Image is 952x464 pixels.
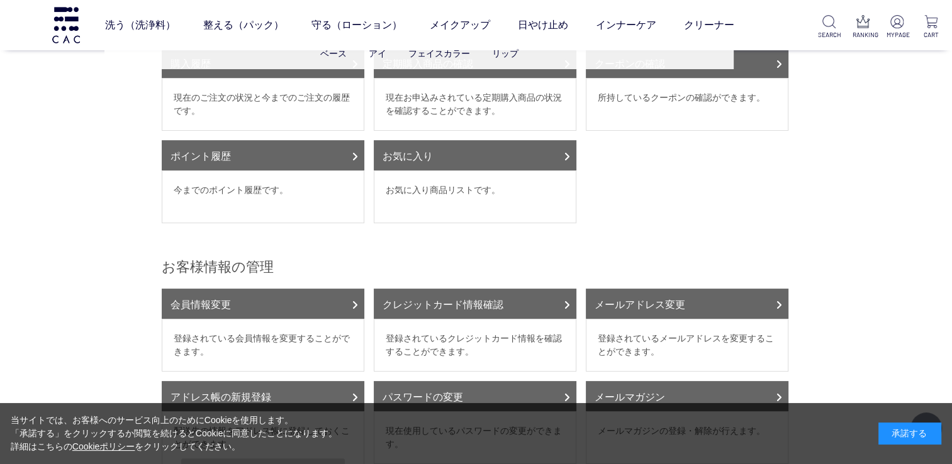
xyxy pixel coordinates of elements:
dd: 登録されている会員情報を変更することができます。 [162,319,364,372]
dd: 所持しているクーポンの確認ができます。 [586,78,788,131]
a: 整える（パック） [203,8,283,43]
a: CART [920,15,942,40]
a: RANKING [852,15,874,40]
p: MYPAGE [886,30,908,40]
a: アドレス帳の新規登録 [162,381,364,411]
a: インナーケア [595,8,656,43]
img: logo [50,7,82,43]
a: 会員情報変更 [162,289,364,319]
a: クレジットカード情報確認 [374,289,576,319]
a: メールアドレス変更 [586,289,788,319]
div: 承諾する [878,423,941,445]
a: 守る（ローション） [311,8,401,43]
a: ポイント履歴 [162,140,364,170]
dd: 登録されているクレジットカード情報を確認することができます。 [374,319,576,372]
dd: 現在お申込みされている定期購入商品の状況を確認することができます。 [374,78,576,131]
p: SEARCH [818,30,840,40]
a: 日やけ止め [517,8,568,43]
a: ベース [320,48,347,58]
div: 当サイトでは、お客様へのサービス向上のためにCookieを使用します。 「承諾する」をクリックするか閲覧を続けるとCookieに同意したことになります。 詳細はこちらの をクリックしてください。 [11,414,338,453]
dd: 今までのポイント履歴です。 [162,170,364,223]
a: メールマガジン [586,381,788,411]
a: クリーナー [683,8,734,43]
a: お気に入り [374,140,576,170]
dd: 現在のご注文の状況と今までのご注文の履歴です。 [162,78,364,131]
h2: お客様情報の管理 [162,258,791,276]
a: 洗う（洗浄料） [104,8,175,43]
a: アイ [369,48,386,58]
a: Cookieポリシー [72,441,135,451]
a: SEARCH [818,15,840,40]
a: フェイスカラー [408,48,470,58]
p: RANKING [852,30,874,40]
a: MYPAGE [886,15,908,40]
a: パスワードの変更 [374,381,576,411]
a: リップ [492,48,518,58]
dd: お気に入り商品リストです。 [374,170,576,223]
p: CART [920,30,942,40]
a: メイクアップ [429,8,490,43]
dd: 登録されているメールアドレスを変更することができます。 [586,319,788,372]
